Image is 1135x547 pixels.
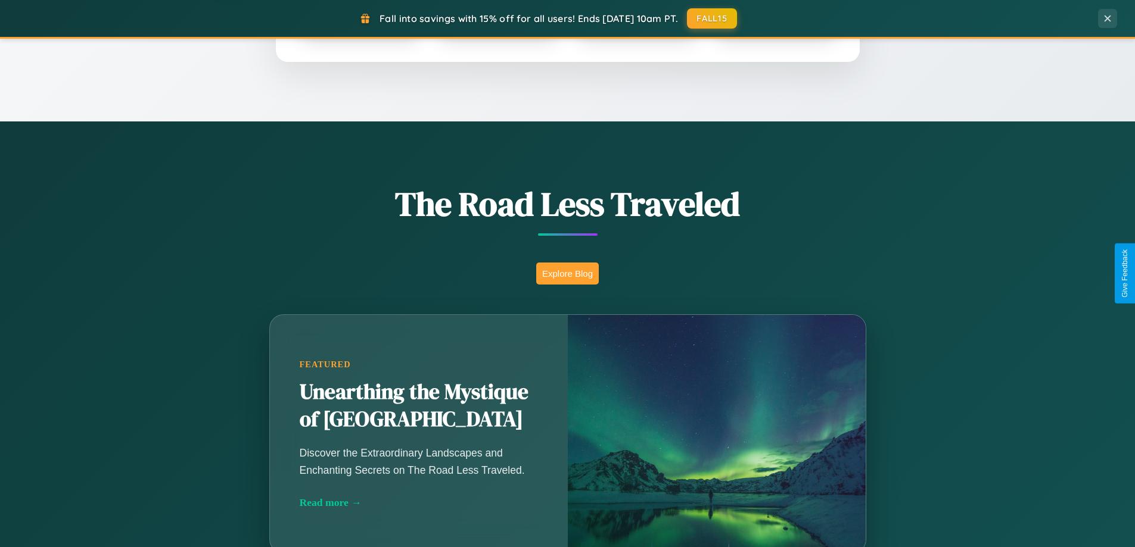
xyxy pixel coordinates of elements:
h2: Unearthing the Mystique of [GEOGRAPHIC_DATA] [300,379,538,433]
div: Read more → [300,496,538,509]
p: Discover the Extraordinary Landscapes and Enchanting Secrets on The Road Less Traveled. [300,445,538,478]
span: Fall into savings with 15% off for all users! Ends [DATE] 10am PT. [380,12,678,24]
button: Explore Blog [536,262,599,285]
h1: The Road Less Traveled [210,181,925,227]
div: Give Feedback [1121,249,1129,298]
button: FALL15 [687,8,737,29]
div: Featured [300,360,538,370]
